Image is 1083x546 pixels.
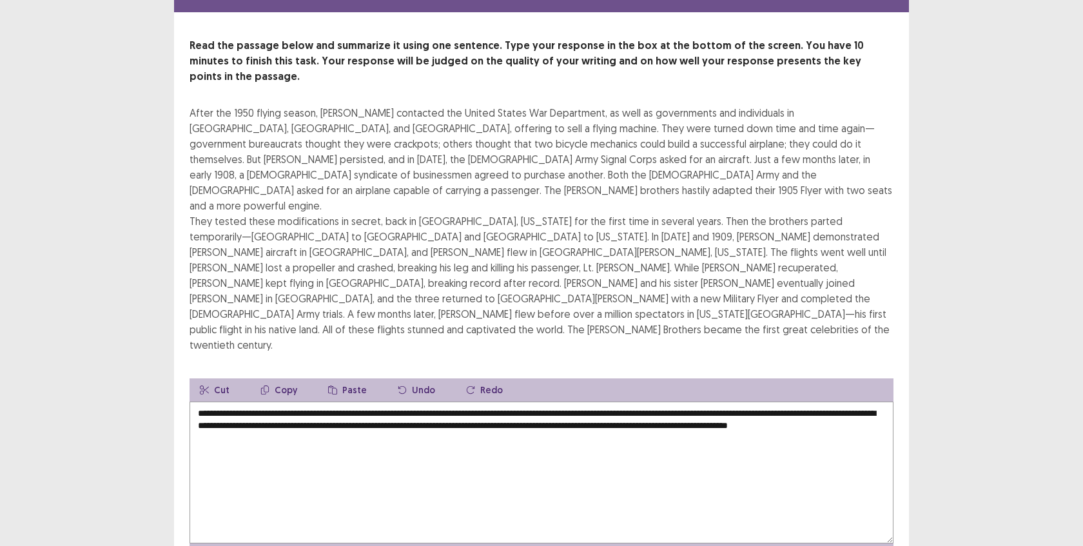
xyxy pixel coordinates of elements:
button: Redo [456,378,513,402]
button: Paste [318,378,377,402]
div: After the 1950 flying season, [PERSON_NAME] contacted the United States War Department, as well a... [190,105,893,353]
button: Cut [190,378,240,402]
p: Read the passage below and summarize it using one sentence. Type your response in the box at the ... [190,38,893,84]
button: Undo [387,378,445,402]
button: Copy [250,378,307,402]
